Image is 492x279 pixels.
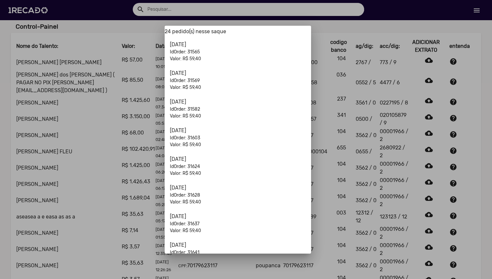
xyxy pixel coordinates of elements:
[170,163,306,170] p: IdOrder: 31624
[170,170,306,177] p: Valor: R$ 59,40
[170,41,306,49] p: [DATE]
[170,220,306,227] p: IdOrder: 31637
[170,155,306,163] p: [DATE]
[170,77,306,84] p: IdOrder: 31569
[170,84,306,91] p: Valor: R$ 59,40
[165,28,311,35] h6: 24 pedido(s) nesse saque
[170,213,306,220] p: [DATE]
[170,134,306,141] p: IdOrder: 31603
[170,113,306,119] p: Valor: R$ 59,40
[170,249,306,256] p: IdOrder: 31641
[170,69,306,77] p: [DATE]
[170,106,306,113] p: IdOrder: 31582
[170,141,306,148] p: Valor: R$ 59,40
[170,241,306,249] p: [DATE]
[170,49,306,55] p: IdOrder: 31565
[170,227,306,234] p: Valor: R$ 59,40
[170,192,306,199] p: IdOrder: 31628
[170,127,306,134] p: [DATE]
[170,184,306,192] p: [DATE]
[170,199,306,205] p: Valor: R$ 59,40
[170,98,306,106] p: [DATE]
[170,55,306,62] p: Valor: R$ 59,40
